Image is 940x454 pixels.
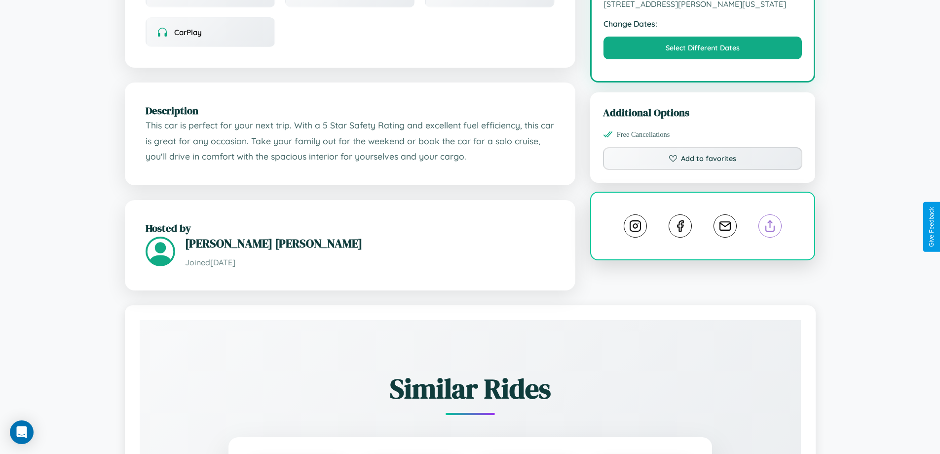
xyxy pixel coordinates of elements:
[617,130,670,139] span: Free Cancellations
[603,147,803,170] button: Add to favorites
[603,105,803,120] h3: Additional Options
[185,235,555,251] h3: [PERSON_NAME] [PERSON_NAME]
[174,28,202,37] span: CarPlay
[146,221,555,235] h2: Hosted by
[185,255,555,270] p: Joined [DATE]
[146,103,555,118] h2: Description
[928,207,935,247] div: Give Feedback
[146,118,555,165] p: This car is perfect for your next trip. With a 5 Star Safety Rating and excellent fuel efficiency...
[603,37,802,59] button: Select Different Dates
[603,19,802,29] strong: Change Dates:
[10,420,34,444] div: Open Intercom Messenger
[174,370,766,408] h2: Similar Rides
